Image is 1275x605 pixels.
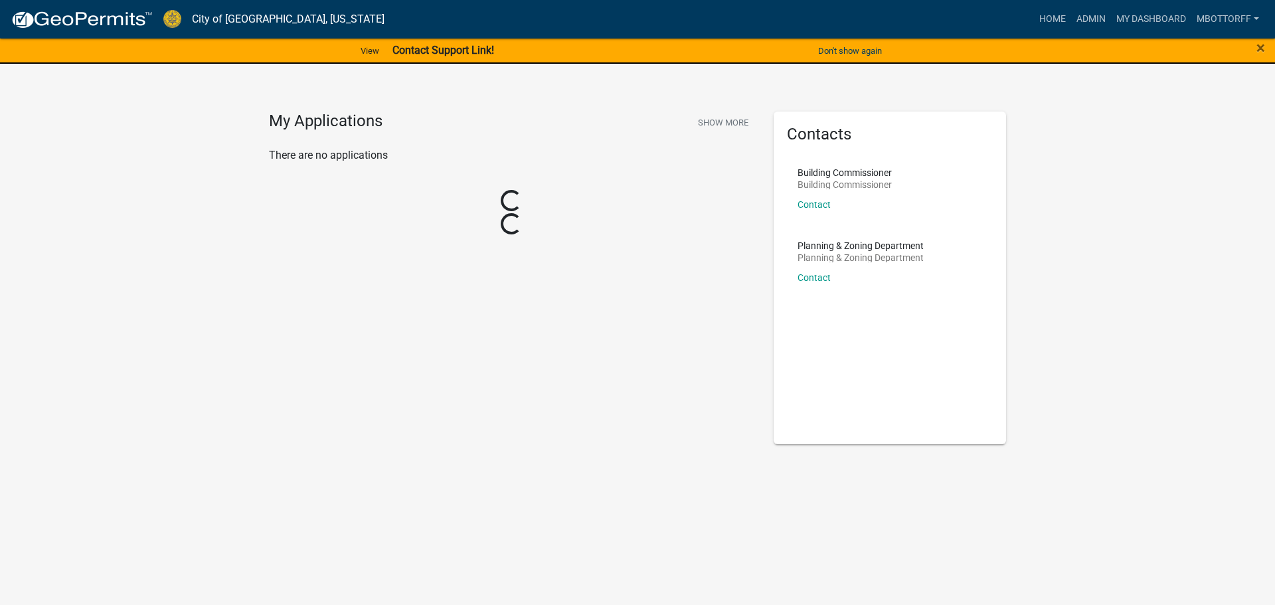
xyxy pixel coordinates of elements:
[798,272,831,283] a: Contact
[798,199,831,210] a: Contact
[1256,40,1265,56] button: Close
[1111,7,1191,32] a: My Dashboard
[798,168,892,177] p: Building Commissioner
[1256,39,1265,57] span: ×
[787,125,993,144] h5: Contacts
[798,241,924,250] p: Planning & Zoning Department
[1034,7,1071,32] a: Home
[798,253,924,262] p: Planning & Zoning Department
[163,10,181,28] img: City of Jeffersonville, Indiana
[192,8,384,31] a: City of [GEOGRAPHIC_DATA], [US_STATE]
[355,40,384,62] a: View
[1191,7,1264,32] a: Mbottorff
[392,44,494,56] strong: Contact Support Link!
[693,112,754,133] button: Show More
[813,40,887,62] button: Don't show again
[798,180,892,189] p: Building Commissioner
[1071,7,1111,32] a: Admin
[269,147,754,163] p: There are no applications
[269,112,382,131] h4: My Applications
